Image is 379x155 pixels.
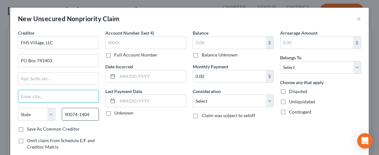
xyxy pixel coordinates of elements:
[117,70,186,82] input: MM/DD/YYYY
[193,88,221,95] label: Consideration
[289,109,311,115] span: Contingent
[105,88,142,95] label: Last Payment Date
[193,30,208,36] label: Balance
[202,113,255,118] span: Claim was subject to setoff
[114,52,157,58] label: Full Account Number
[18,30,35,36] span: Creditor
[193,37,266,49] input: 0.00
[27,126,80,132] label: Save As Common Creditor
[266,70,273,82] div: $
[202,52,238,58] label: Balance Unknown
[18,14,119,23] div: New Unsecured Nonpriority Claim
[62,108,99,121] input: Enter zip...
[357,15,361,22] button: ×
[18,36,99,49] input: Search creditor by name...
[114,110,133,116] label: Unknown
[105,36,186,49] input: XXXX
[280,37,353,49] input: 0.00
[353,37,361,49] div: $
[280,30,318,36] label: Arrearage Amount
[193,70,266,82] input: 0.00
[18,55,99,67] input: Enter address...
[18,90,99,102] input: Enter city...
[357,133,373,149] div: Open Intercom Messenger
[117,95,186,107] input: MM/DD/YYYY
[280,55,302,60] span: Belongs To
[280,79,324,86] label: Choose any that apply
[105,63,133,70] label: Date Incurred
[289,99,315,104] span: Unliquidated
[105,30,154,36] label: Account Number (last 4)
[266,37,273,49] div: $
[289,89,307,94] span: Disputed
[18,73,99,85] input: Apt, Suite, etc...
[193,63,228,70] label: Monthly Payment
[27,138,95,150] span: Omit claim from Schedule E/F and Creditor Matrix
